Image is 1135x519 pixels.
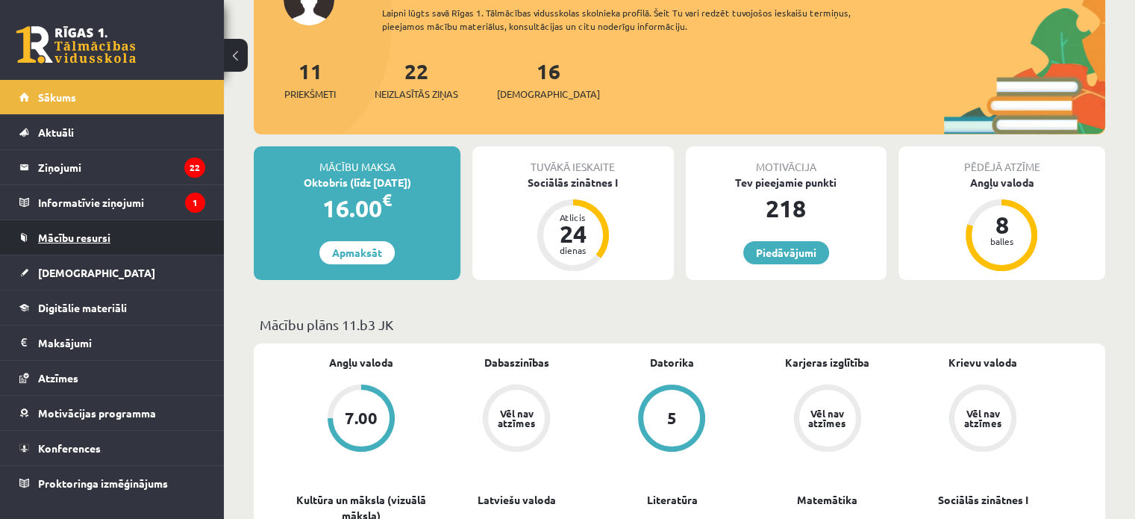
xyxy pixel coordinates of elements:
a: Maksājumi [19,326,205,360]
a: Latviešu valoda [478,492,556,508]
a: Angļu valoda 8 balles [898,175,1105,273]
i: 22 [184,158,205,178]
a: Literatūra [646,492,697,508]
a: Informatīvie ziņojumi1 [19,185,205,220]
span: Atzīmes [38,371,78,385]
div: Vēl nav atzīmes [807,408,848,428]
div: balles [979,237,1024,246]
i: 1 [185,193,205,213]
a: 22Neizlasītās ziņas [375,58,458,102]
div: 5 [667,410,677,426]
div: Motivācija [686,146,887,175]
a: [DEMOGRAPHIC_DATA] [19,255,205,290]
a: Vēl nav atzīmes [750,385,905,455]
a: Sociālās zinātnes I [937,492,1028,508]
a: Angļu valoda [329,355,393,370]
a: 11Priekšmeti [284,58,336,102]
span: Priekšmeti [284,87,336,102]
a: Apmaksāt [319,241,395,264]
a: Proktoringa izmēģinājums [19,466,205,500]
div: 24 [551,222,595,246]
div: Tuvākā ieskaite [472,146,673,175]
span: Aktuāli [38,125,74,139]
span: Digitālie materiāli [38,301,127,314]
a: 5 [594,385,749,455]
a: Vēl nav atzīmes [905,385,1060,455]
a: 7.00 [284,385,439,455]
a: Karjeras izglītība [785,355,869,370]
a: Ziņojumi22 [19,150,205,184]
span: Motivācijas programma [38,406,156,420]
span: € [382,189,392,211]
a: Aktuāli [19,115,205,149]
a: Motivācijas programma [19,396,205,430]
a: Sākums [19,80,205,114]
span: Neizlasītās ziņas [375,87,458,102]
div: 16.00 [254,190,460,226]
div: Atlicis [551,213,595,222]
span: Konferences [38,441,101,455]
div: 7.00 [345,410,378,426]
a: Konferences [19,431,205,465]
a: Krievu valoda [948,355,1017,370]
a: Rīgas 1. Tālmācības vidusskola [16,26,136,63]
a: Piedāvājumi [743,241,829,264]
legend: Maksājumi [38,326,205,360]
p: Mācību plāns 11.b3 JK [260,314,1099,335]
a: Mācību resursi [19,220,205,255]
div: 218 [686,190,887,226]
a: 16[DEMOGRAPHIC_DATA] [497,58,600,102]
span: Sākums [38,90,76,104]
span: Proktoringa izmēģinājums [38,476,168,490]
span: [DEMOGRAPHIC_DATA] [497,87,600,102]
div: Oktobris (līdz [DATE]) [254,175,460,190]
a: Vēl nav atzīmes [439,385,594,455]
div: dienas [551,246,595,255]
div: Pēdējā atzīme [898,146,1105,175]
div: Mācību maksa [254,146,460,175]
span: [DEMOGRAPHIC_DATA] [38,266,155,279]
a: Sociālās zinātnes I Atlicis 24 dienas [472,175,673,273]
div: Tev pieejamie punkti [686,175,887,190]
div: 8 [979,213,1024,237]
legend: Ziņojumi [38,150,205,184]
div: Angļu valoda [898,175,1105,190]
a: Dabaszinības [484,355,549,370]
div: Vēl nav atzīmes [495,408,537,428]
a: Digitālie materiāli [19,290,205,325]
legend: Informatīvie ziņojumi [38,185,205,220]
a: Atzīmes [19,361,205,395]
div: Sociālās zinātnes I [472,175,673,190]
a: Matemātika [797,492,857,508]
span: Mācību resursi [38,231,110,244]
div: Vēl nav atzīmes [962,408,1004,428]
a: Datorika [650,355,694,370]
div: Laipni lūgts savā Rīgas 1. Tālmācības vidusskolas skolnieka profilā. Šeit Tu vari redzēt tuvojošo... [382,6,893,33]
